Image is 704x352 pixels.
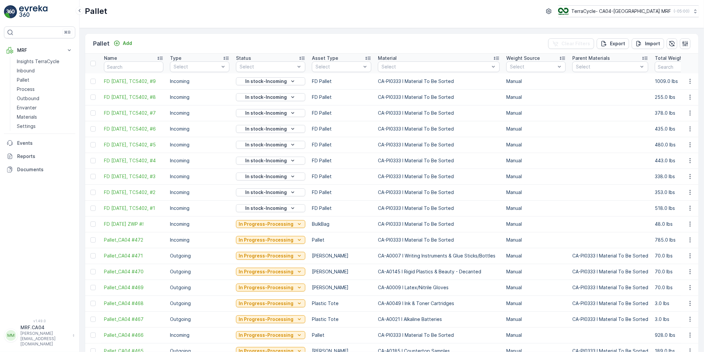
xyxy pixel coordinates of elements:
p: In stock-Incoming [245,126,287,132]
button: Clear Filters [548,38,594,49]
p: Inbound [17,67,35,74]
p: Select [576,63,638,70]
td: Manual [503,121,569,137]
p: In Progress-Processing [239,253,293,259]
button: In Progress-Processing [236,220,305,228]
p: [PERSON_NAME][EMAIL_ADDRESS][DOMAIN_NAME] [20,331,69,347]
td: CA-A0049 I Ink & Toner Cartridges [375,295,503,311]
p: In Progress-Processing [239,221,293,227]
td: FD Pallet [309,105,375,121]
a: Pallet_CA04 #467 [104,316,163,323]
button: MRF [4,44,75,57]
td: CA-PI0333 I Material To Be Sorted [375,200,503,216]
td: FD Pallet [309,73,375,89]
p: Asset Type [312,55,338,61]
button: In Progress-Processing [236,252,305,260]
td: Incoming [167,327,233,343]
span: FD [DATE], TC5402, #4 [104,157,163,164]
img: TC_8rdWMmT_gp9TRR3.png [558,8,569,15]
td: Plastic Tote [309,311,375,327]
p: Material [378,55,397,61]
a: FD August 25 2025, TC5402, #2 [104,189,163,196]
p: Pallet [85,6,107,17]
td: CA-PI0333 I Material To Be Sorted [375,232,503,248]
div: Toggle Row Selected [90,126,96,132]
td: [PERSON_NAME] [309,248,375,264]
button: In stock-Incoming [236,188,305,196]
p: In Progress-Processing [239,316,293,323]
td: CA-PI0333 I Material To Be Sorted [375,169,503,184]
p: Weight Source [506,55,540,61]
p: Add [123,40,132,47]
div: Toggle Row Selected [90,110,96,116]
td: FD Pallet [309,137,375,153]
span: FD [DATE], TC5402, #6 [104,126,163,132]
td: Pallet [309,327,375,343]
button: In Progress-Processing [236,236,305,244]
td: FD Pallet [309,89,375,105]
td: [PERSON_NAME] [309,264,375,280]
td: Incoming [167,153,233,169]
td: Incoming [167,184,233,200]
td: FD Pallet [309,121,375,137]
a: Inbound [14,66,75,75]
div: Toggle Row Selected [90,142,96,147]
td: CA-PI0333 I Material To Be Sorted [375,184,503,200]
span: Pallet_CA04 #470 [104,268,163,275]
a: Events [4,137,75,150]
td: BulkBag [309,216,375,232]
p: In stock-Incoming [245,157,287,164]
div: Toggle Row Selected [90,285,96,290]
img: logo_light-DOdMpM7g.png [19,5,48,19]
button: Import [632,38,664,49]
td: Manual [503,280,569,295]
p: Parent Materials [572,55,610,61]
p: Process [17,86,35,93]
p: Insights TerraCycle [17,58,59,65]
td: Outgoing [167,248,233,264]
a: FD August 25 2025, TC5402, #5 [104,141,163,148]
p: Select [240,63,295,70]
p: In Progress-Processing [239,237,293,243]
td: Pallet [309,232,375,248]
td: CA-PI0333 I Material To Be Sorted [375,216,503,232]
button: In stock-Incoming [236,109,305,117]
td: [PERSON_NAME] [309,280,375,295]
button: In stock-Incoming [236,157,305,165]
td: FD Pallet [309,200,375,216]
div: Toggle Row Selected [90,253,96,258]
td: Manual [503,169,569,184]
a: FD August 22 2025 ZWP #! [104,221,163,227]
div: Toggle Row Selected [90,332,96,338]
td: Outgoing [167,295,233,311]
p: Envanter [17,104,37,111]
td: Incoming [167,137,233,153]
p: In Progress-Processing [239,268,293,275]
td: FD Pallet [309,169,375,184]
div: MM [6,330,16,341]
button: In Progress-Processing [236,268,305,276]
button: Export [597,38,629,49]
td: CA-PI0333 I Material To Be Sorted [375,153,503,169]
a: FD August 25 2025, TC5402, #4 [104,157,163,164]
button: In Progress-Processing [236,331,305,339]
td: CA-PI0333 I Material To Be Sorted [375,105,503,121]
p: In stock-Incoming [245,78,287,85]
a: Pallet_CA04 #471 [104,253,163,259]
button: In stock-Incoming [236,77,305,85]
div: Toggle Row Selected [90,269,96,274]
td: Manual [503,311,569,327]
div: Toggle Row Selected [90,95,96,100]
a: FD August 25 2025, TC5402, #8 [104,94,163,100]
p: Pallet [17,77,29,83]
td: Manual [503,137,569,153]
p: Name [104,55,117,61]
td: Manual [503,73,569,89]
div: Toggle Row Selected [90,174,96,179]
p: In Progress-Processing [239,284,293,291]
a: FD August 25 2025, TC5402, #7 [104,110,163,116]
span: FD [DATE] ZWP #! [104,221,163,227]
td: FD Pallet [309,184,375,200]
td: CA-A0145 I Rigid Plastics & Beauty - Decanted [375,264,503,280]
